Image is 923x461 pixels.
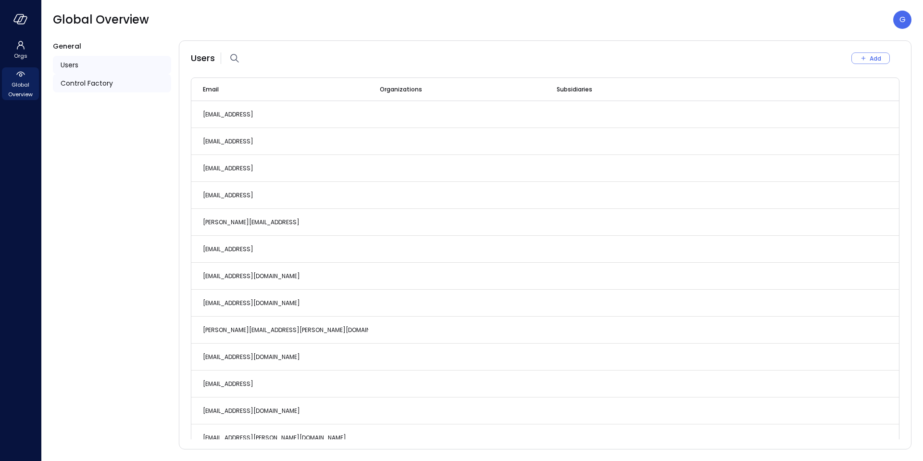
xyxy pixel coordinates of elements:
[203,85,219,94] span: Email
[53,56,171,74] a: Users
[380,85,422,94] span: Organizations
[851,52,890,64] button: Add
[6,80,35,99] span: Global Overview
[53,12,149,27] span: Global Overview
[203,353,300,361] span: [EMAIL_ADDRESS][DOMAIN_NAME]
[53,74,171,92] a: Control Factory
[203,137,253,145] span: [EMAIL_ADDRESS]
[203,164,253,172] span: [EMAIL_ADDRESS]
[203,380,253,388] span: [EMAIL_ADDRESS]
[191,52,215,64] span: Users
[557,85,592,94] span: Subsidiaries
[203,326,392,334] span: [PERSON_NAME][EMAIL_ADDRESS][PERSON_NAME][DOMAIN_NAME]
[893,11,911,29] div: Guy Zilberberg
[870,53,881,64] div: Add
[203,218,299,226] span: [PERSON_NAME][EMAIL_ADDRESS]
[203,272,300,280] span: [EMAIL_ADDRESS][DOMAIN_NAME]
[61,78,113,89] span: Control Factory
[61,60,78,70] span: Users
[2,38,39,62] div: Orgs
[53,41,81,51] span: General
[203,191,253,199] span: [EMAIL_ADDRESS]
[203,407,300,415] span: [EMAIL_ADDRESS][DOMAIN_NAME]
[203,110,253,118] span: [EMAIL_ADDRESS]
[851,52,899,64] div: Add New User
[2,67,39,100] div: Global Overview
[899,14,906,26] p: G
[203,299,300,307] span: [EMAIL_ADDRESS][DOMAIN_NAME]
[14,51,27,61] span: Orgs
[203,245,253,253] span: [EMAIL_ADDRESS]
[203,434,346,442] span: [EMAIL_ADDRESS][PERSON_NAME][DOMAIN_NAME]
